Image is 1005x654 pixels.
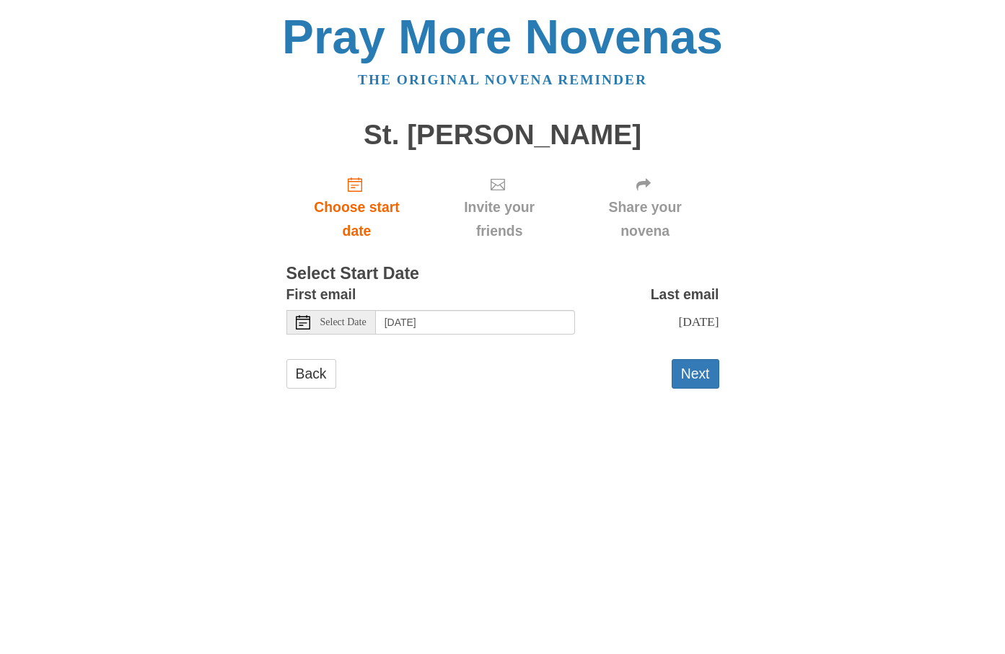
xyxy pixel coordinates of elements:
[358,72,647,87] a: The original novena reminder
[320,317,367,327] span: Select Date
[678,314,719,329] span: [DATE]
[286,120,719,151] h1: St. [PERSON_NAME]
[651,283,719,306] label: Last email
[442,195,556,243] span: Invite your friends
[301,195,413,243] span: Choose start date
[427,164,571,250] div: Click "Next" to confirm your start date first.
[571,164,719,250] div: Click "Next" to confirm your start date first.
[586,195,705,243] span: Share your novena
[286,283,356,306] label: First email
[286,164,428,250] a: Choose start date
[286,265,719,283] h3: Select Start Date
[286,359,336,389] a: Back
[672,359,719,389] button: Next
[282,10,723,63] a: Pray More Novenas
